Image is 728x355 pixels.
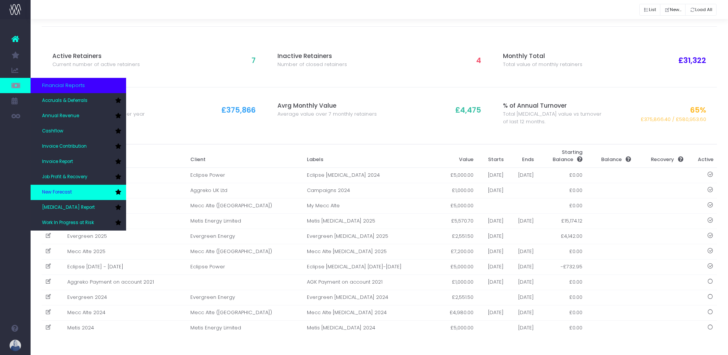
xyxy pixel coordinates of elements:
[64,274,187,290] td: Aggreko Payment on account 2021
[277,53,379,60] h3: Inactive Retainers
[42,128,63,135] span: Cashflow
[186,320,303,336] td: Metis Energy Limited
[538,145,586,168] th: Starting Balance
[690,105,706,116] span: 65%
[303,244,436,259] td: Mecc Alte [MEDICAL_DATA] 2025
[477,183,507,198] td: [DATE]
[538,168,586,183] td: £0.00
[186,244,303,259] td: Mecc Alte ([GEOGRAPHIC_DATA])
[538,244,586,259] td: £0.00
[303,259,436,274] td: Eclipse [MEDICAL_DATA] [DATE]-[DATE]
[42,204,95,211] span: [MEDICAL_DATA] Report
[538,229,586,244] td: £4,142.00
[436,259,477,274] td: £5,000.00
[10,340,21,351] img: images/default_profile_image.png
[303,145,436,168] th: Labels
[186,229,303,244] td: Evergreen Energy
[42,174,88,181] span: Job Profit & Recovery
[503,53,605,60] h3: Monthly Total
[507,244,538,259] td: [DATE]
[436,305,477,320] td: £4,980.00
[507,168,538,183] td: [DATE]
[436,213,477,229] td: £5,570.70
[538,290,586,305] td: £0.00
[586,145,635,168] th: Balance
[221,105,256,116] span: £375,866
[507,290,538,305] td: [DATE]
[64,305,187,320] td: Mecc Alte 2024
[538,274,586,290] td: £0.00
[186,213,303,229] td: Metis Energy Limited
[31,200,126,215] a: [MEDICAL_DATA] Report
[42,82,85,89] span: Financial Reports
[678,55,706,66] span: £31,322
[186,305,303,320] td: Mecc Alte ([GEOGRAPHIC_DATA])
[477,168,507,183] td: [DATE]
[507,305,538,320] td: [DATE]
[687,145,717,168] th: Active
[42,113,79,119] span: Annual Revenue
[538,259,586,274] td: -£732.95
[455,105,481,116] span: £4,475
[503,110,605,125] span: Total [MEDICAL_DATA] value vs turnover of last 12 months.
[186,183,303,198] td: Aggreko UK Ltd
[186,198,303,213] td: Mecc Alte ([GEOGRAPHIC_DATA])
[477,259,507,274] td: [DATE]
[42,158,73,165] span: Invoice Report
[477,213,507,229] td: [DATE]
[31,139,126,154] a: Invoice Contribution
[186,259,303,274] td: Eclipse Power
[31,93,126,108] a: Accruals & Deferrals
[436,183,477,198] td: £1,000.00
[64,290,187,305] td: Evergreen 2024
[303,198,436,213] td: My Mecc Alte
[538,213,586,229] td: £15,174.12
[635,145,687,168] th: Recovery
[538,183,586,198] td: £0.00
[507,145,538,168] th: Ends
[31,154,126,169] a: Invoice Report
[436,198,477,213] td: £5,000.00
[186,168,303,183] td: Eclipse Power
[477,229,507,244] td: [DATE]
[52,61,140,68] span: Current number of active retainers
[303,168,436,183] td: Eclipse [MEDICAL_DATA] 2024
[477,244,507,259] td: [DATE]
[507,259,538,274] td: [DATE]
[503,102,605,110] h3: % of Annual Turnover
[436,145,477,168] th: Value
[186,290,303,305] td: Evergreen Energy
[436,229,477,244] td: £2,551.50
[31,169,126,185] a: Job Profit & Recovery
[42,189,72,196] span: New Forecast
[685,4,717,16] button: Load All
[31,124,126,139] a: Cashflow
[277,102,379,110] h3: Avrg Monthly Value
[507,320,538,336] td: [DATE]
[186,145,303,168] th: Client
[476,55,481,66] span: 4
[436,168,477,183] td: £5,000.00
[477,145,507,168] th: Starts
[660,4,686,16] button: New...
[507,213,538,229] td: [DATE]
[303,183,436,198] td: Campaigns 2024
[538,198,586,213] td: £0.00
[303,274,436,290] td: AGK Payment on account 2021
[436,244,477,259] td: £7,200.00
[639,4,661,16] button: List
[64,259,187,274] td: Eclipse [DATE] - [DATE]
[538,305,586,320] td: £0.00
[42,97,88,104] span: Accruals & Deferrals
[303,305,436,320] td: Mecc Alte [MEDICAL_DATA] 2024
[503,61,582,68] span: Total value of monthly retainers
[436,320,477,336] td: £5,000.00
[64,244,187,259] td: Mecc Alte 2025
[303,320,436,336] td: Metis [MEDICAL_DATA] 2024
[641,116,706,123] span: £375,866.40 / £580,953.60
[436,274,477,290] td: £1,000.00
[251,55,256,66] span: 7
[64,229,187,244] td: Evergreen 2025
[64,320,187,336] td: Metis 2024
[303,229,436,244] td: Evergreen [MEDICAL_DATA] 2025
